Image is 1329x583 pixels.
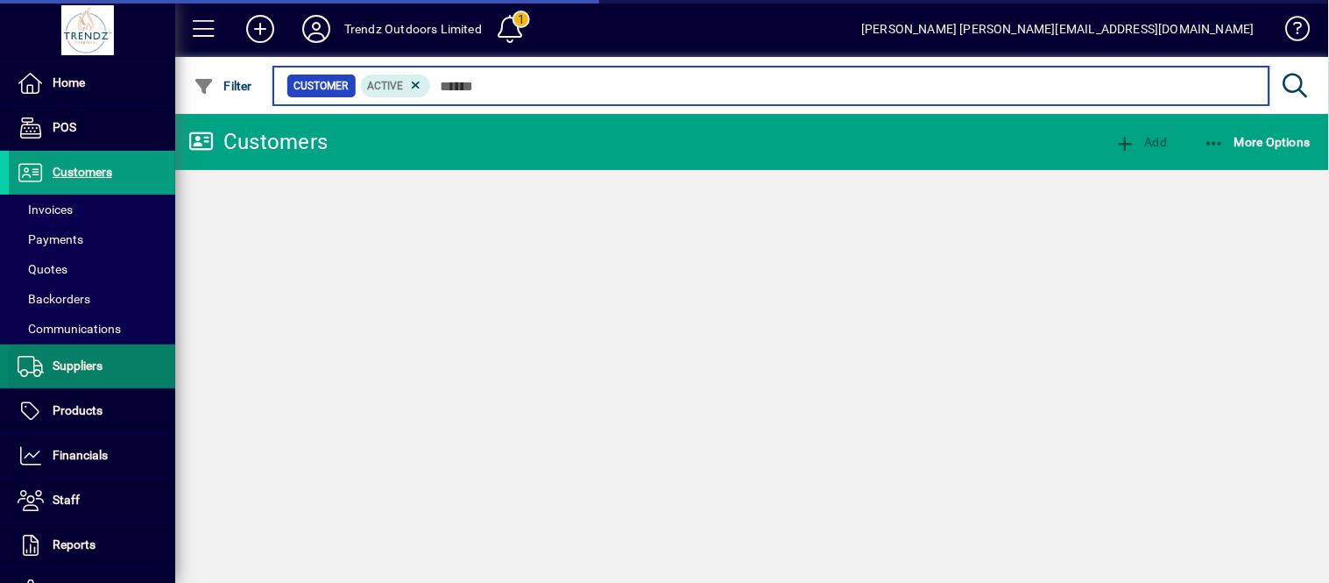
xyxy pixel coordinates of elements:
div: Customers [188,128,328,156]
span: Products [53,403,103,417]
span: Suppliers [53,359,103,373]
a: POS [9,106,175,150]
span: Active [368,80,404,92]
a: Staff [9,479,175,523]
button: Add [232,13,288,45]
a: Home [9,61,175,105]
a: Backorders [9,284,175,314]
a: Communications [9,314,175,344]
span: Payments [18,232,83,246]
button: Profile [288,13,344,45]
a: Suppliers [9,345,175,388]
span: Financials [53,448,108,462]
a: Invoices [9,195,175,224]
a: Payments [9,224,175,254]
button: More Options [1200,126,1316,158]
span: Customer [294,77,349,95]
span: Home [53,75,85,89]
span: Communications [18,322,121,336]
span: Filter [194,79,252,93]
span: Quotes [18,262,67,276]
a: Financials [9,434,175,478]
span: Backorders [18,292,90,306]
span: POS [53,120,76,134]
a: Reports [9,523,175,567]
button: Add [1110,126,1171,158]
span: Customers [53,165,112,179]
span: Reports [53,537,95,551]
span: Add [1114,135,1167,149]
span: More Options [1205,135,1311,149]
a: Products [9,389,175,433]
div: [PERSON_NAME] [PERSON_NAME][EMAIL_ADDRESS][DOMAIN_NAME] [861,15,1255,43]
div: Trendz Outdoors Limited [344,15,482,43]
span: Invoices [18,203,73,217]
mat-chip: Activation Status: Active [361,75,431,97]
button: Filter [189,70,257,102]
a: Quotes [9,254,175,284]
span: Staff [53,493,80,507]
a: Knowledge Base [1272,4,1307,60]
